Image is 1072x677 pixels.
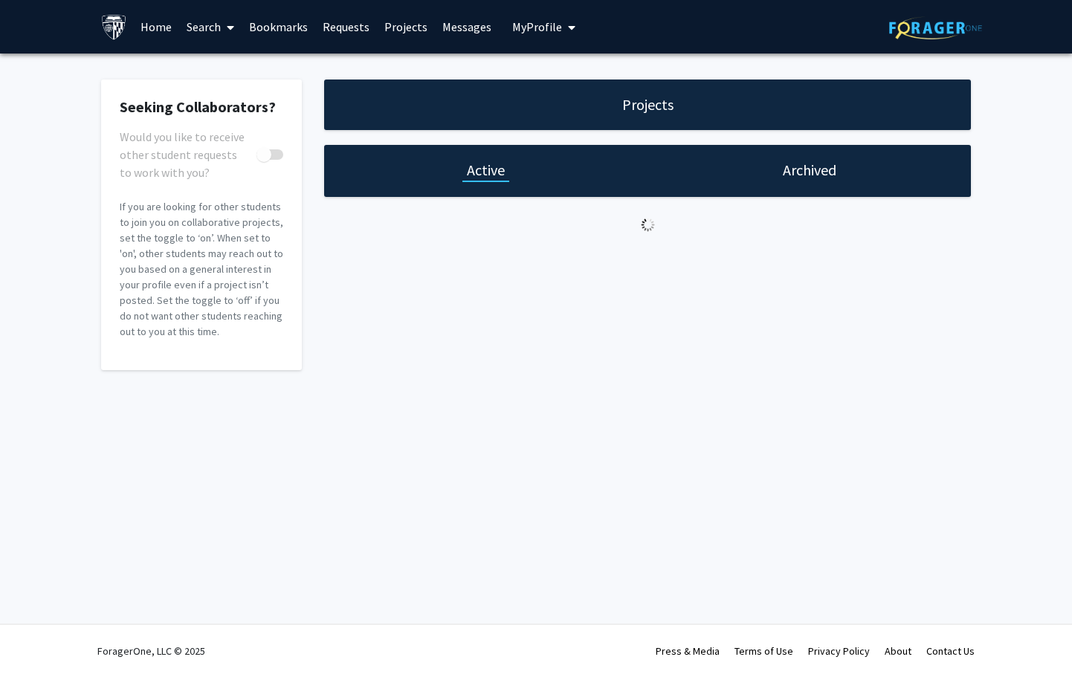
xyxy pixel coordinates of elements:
[179,1,242,53] a: Search
[889,16,982,39] img: ForagerOne Logo
[120,199,283,340] p: If you are looking for other students to join you on collaborative projects, set the toggle to ‘o...
[783,160,836,181] h1: Archived
[242,1,315,53] a: Bookmarks
[315,1,377,53] a: Requests
[101,14,127,40] img: Johns Hopkins University Logo
[808,644,870,658] a: Privacy Policy
[467,160,505,181] h1: Active
[97,625,205,677] div: ForagerOne, LLC © 2025
[11,610,63,666] iframe: Chat
[512,19,562,34] span: My Profile
[926,644,975,658] a: Contact Us
[377,1,435,53] a: Projects
[120,98,283,116] h2: Seeking Collaborators?
[885,644,911,658] a: About
[635,212,661,238] img: Loading
[120,128,251,181] span: Would you like to receive other student requests to work with you?
[656,644,720,658] a: Press & Media
[435,1,499,53] a: Messages
[133,1,179,53] a: Home
[734,644,793,658] a: Terms of Use
[622,94,674,115] h1: Projects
